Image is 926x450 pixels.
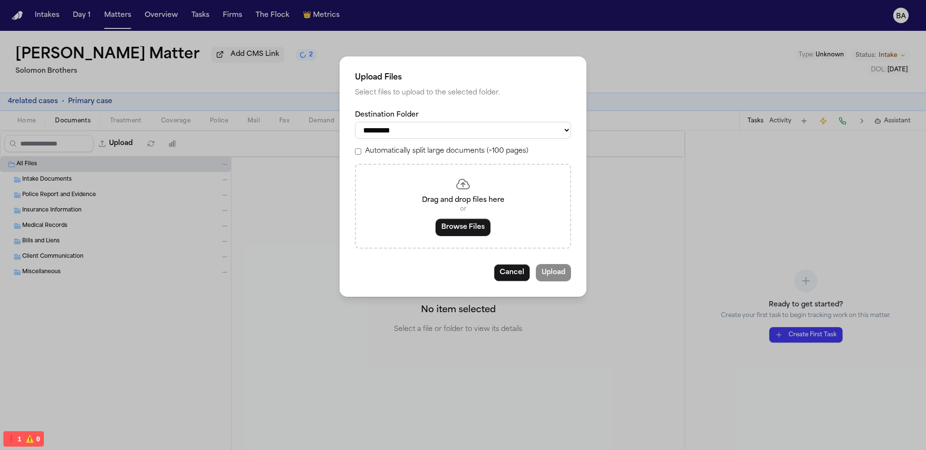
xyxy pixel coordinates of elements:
[368,196,558,205] p: Drag and drop files here
[536,264,571,281] button: Upload
[355,87,571,99] p: Select files to upload to the selected folder.
[365,146,528,156] label: Automatically split large documents (>100 pages)
[355,72,571,83] h2: Upload Files
[355,110,571,120] label: Destination Folder
[436,219,490,236] button: Browse Files
[368,205,558,213] p: or
[494,264,530,281] button: Cancel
